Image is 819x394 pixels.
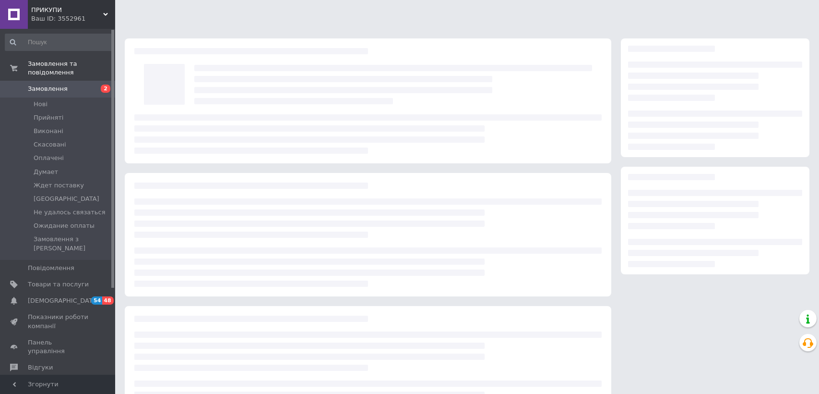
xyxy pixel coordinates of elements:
[28,60,115,77] span: Замовлення та повідомлення
[31,6,103,14] span: ПРИКУПИ
[28,313,89,330] span: Показники роботи компанії
[91,296,102,305] span: 54
[28,264,74,272] span: Повідомлення
[5,34,113,51] input: Пошук
[34,154,64,162] span: Оплачені
[28,363,53,372] span: Відгуки
[34,113,63,122] span: Прийняті
[102,296,113,305] span: 48
[101,85,110,93] span: 2
[34,140,66,149] span: Скасовані
[34,222,95,230] span: Ожидание оплаты
[34,127,63,135] span: Виконані
[34,168,58,176] span: Думает
[34,235,112,252] span: Замовлення з [PERSON_NAME]
[34,100,47,109] span: Нові
[28,338,89,356] span: Панель управління
[28,85,68,93] span: Замовлення
[34,208,105,217] span: Не удалось связаться
[31,14,115,23] div: Ваш ID: 3552961
[34,195,99,203] span: [GEOGRAPHIC_DATA]
[28,280,89,289] span: Товари та послуги
[28,296,99,305] span: [DEMOGRAPHIC_DATA]
[34,181,84,190] span: Ждет поставку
